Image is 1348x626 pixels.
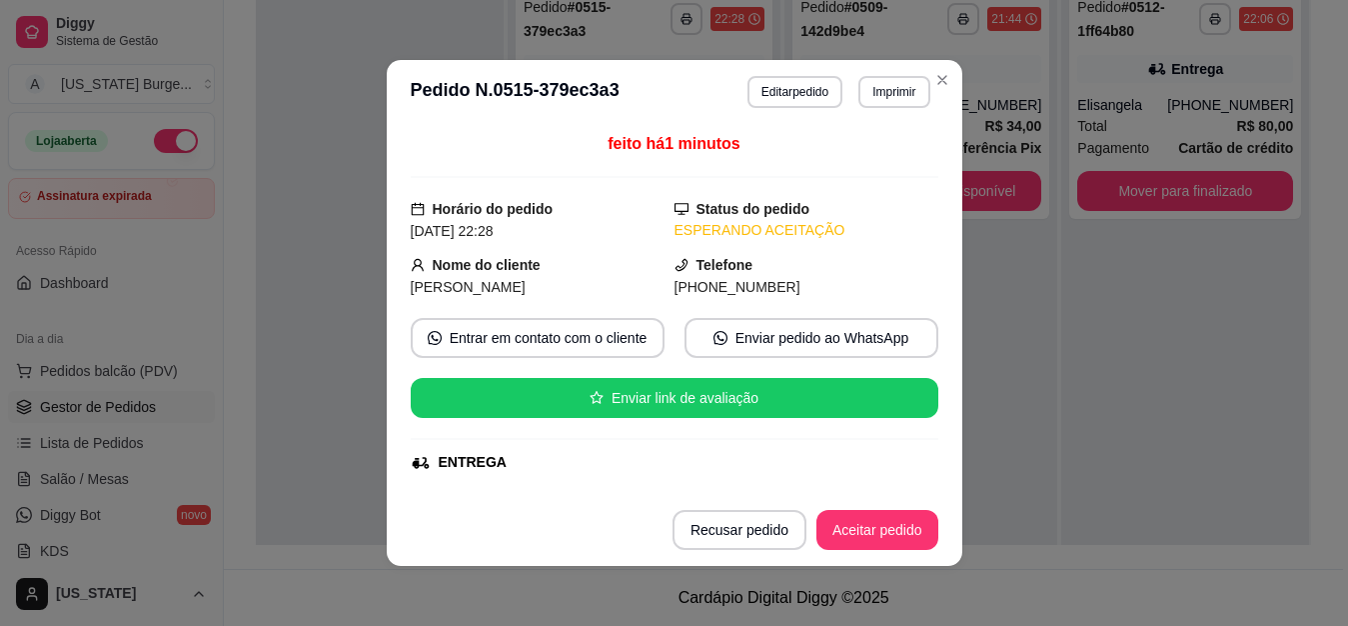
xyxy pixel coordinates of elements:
[433,201,554,217] strong: Horário do pedido
[858,76,929,108] button: Imprimir
[590,391,604,405] span: star
[674,279,800,295] span: [PHONE_NUMBER]
[411,279,526,295] span: [PERSON_NAME]
[411,76,620,108] h3: Pedido N. 0515-379ec3a3
[747,76,842,108] button: Editarpedido
[411,258,425,272] span: user
[816,510,938,550] button: Aceitar pedido
[411,202,425,216] span: calendar
[926,64,958,96] button: Close
[674,258,688,272] span: phone
[713,331,727,345] span: whats-app
[439,452,507,473] div: ENTREGA
[411,318,665,358] button: whats-appEntrar em contato com o cliente
[433,257,541,273] strong: Nome do cliente
[428,331,442,345] span: whats-app
[608,135,739,152] span: feito há 1 minutos
[674,202,688,216] span: desktop
[696,201,810,217] strong: Status do pedido
[696,257,753,273] strong: Telefone
[684,318,938,358] button: whats-appEnviar pedido ao WhatsApp
[673,510,806,550] button: Recusar pedido
[411,223,494,239] span: [DATE] 22:28
[411,378,938,418] button: starEnviar link de avaliação
[674,220,938,241] div: ESPERANDO ACEITAÇÃO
